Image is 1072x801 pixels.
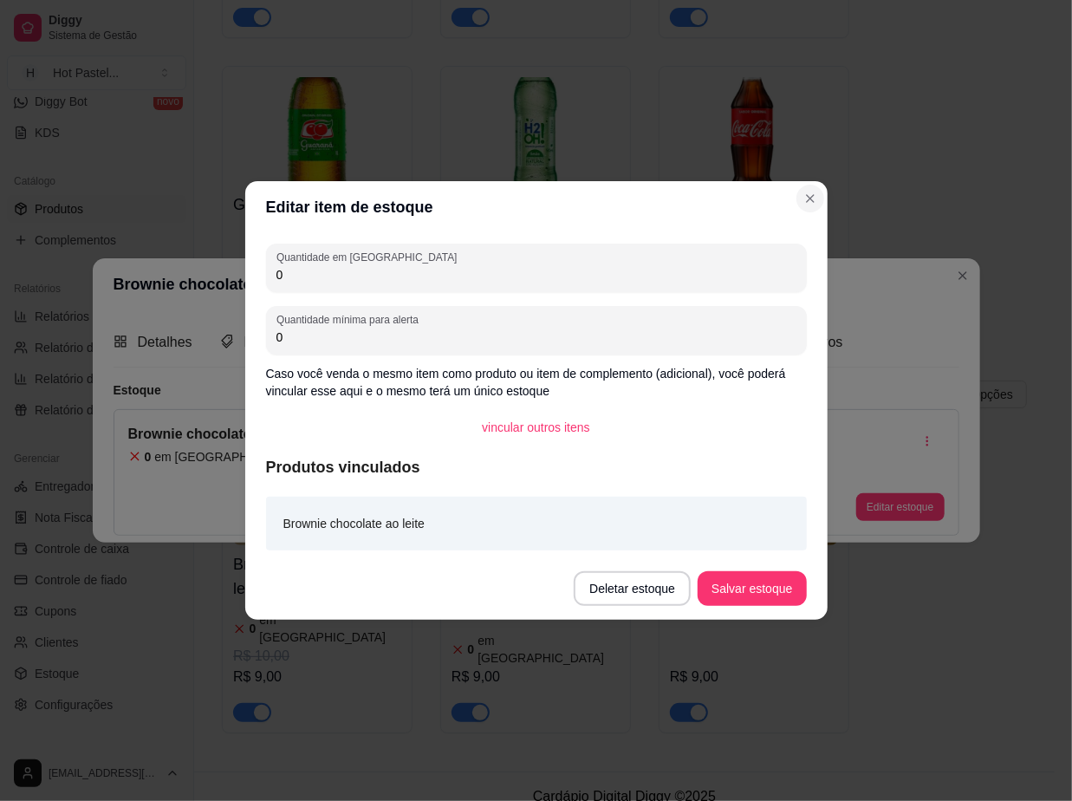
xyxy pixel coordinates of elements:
button: Deletar estoque [574,571,691,606]
button: vincular outros itens [468,410,604,445]
article: Brownie chocolate ao leite [283,514,425,533]
article: Produtos vinculados [266,455,807,479]
label: Quantidade em [GEOGRAPHIC_DATA] [276,250,463,264]
button: Close [796,185,824,212]
p: Caso você venda o mesmo item como produto ou item de complemento (adicional), você poderá vincula... [266,365,807,400]
label: Quantidade mínima para alerta [276,312,425,327]
input: Quantidade em estoque [276,266,796,283]
input: Quantidade mínima para alerta [276,329,796,346]
header: Editar item de estoque [245,181,828,233]
button: Salvar estoque [698,571,806,606]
